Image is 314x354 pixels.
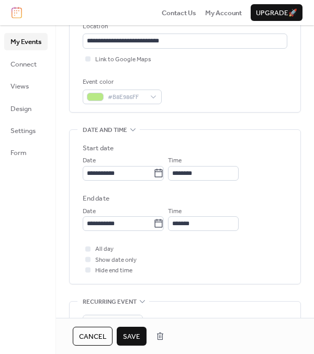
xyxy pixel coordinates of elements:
[95,54,151,65] span: Link to Google Maps
[10,81,29,92] span: Views
[83,156,96,166] span: Date
[10,59,37,70] span: Connect
[95,244,114,255] span: All day
[4,33,48,50] a: My Events
[123,331,140,342] span: Save
[83,143,114,153] div: Start date
[83,193,109,204] div: End date
[10,126,36,136] span: Settings
[117,327,147,346] button: Save
[162,7,196,18] a: Contact Us
[4,122,48,139] a: Settings
[83,21,285,32] div: Location
[4,56,48,72] a: Connect
[162,8,196,18] span: Contact Us
[12,7,22,18] img: logo
[168,156,182,166] span: Time
[95,265,132,276] span: Hide end time
[10,148,27,158] span: Form
[205,7,242,18] a: My Account
[83,125,127,136] span: Date and time
[4,144,48,161] a: Form
[83,296,137,307] span: Recurring event
[251,4,302,21] button: Upgrade🚀
[108,92,145,103] span: #B8E986FF
[205,8,242,18] span: My Account
[168,206,182,217] span: Time
[83,77,160,87] div: Event color
[73,327,113,346] button: Cancel
[10,37,41,47] span: My Events
[83,206,96,217] span: Date
[4,78,48,94] a: Views
[256,8,297,18] span: Upgrade 🚀
[95,255,137,265] span: Show date only
[10,104,31,114] span: Design
[87,316,124,328] span: Do not repeat
[79,331,106,342] span: Cancel
[4,100,48,117] a: Design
